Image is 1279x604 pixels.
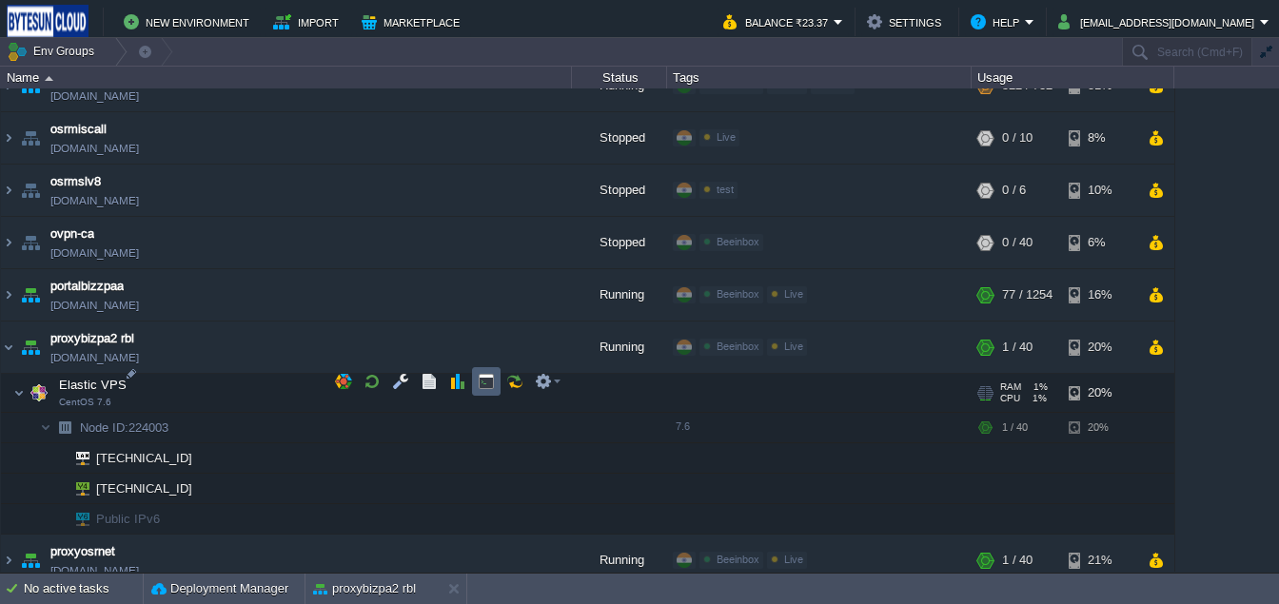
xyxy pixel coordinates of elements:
span: Elastic VPS [57,377,129,393]
div: 1 / 40 [1002,413,1028,442]
span: 1% [1029,381,1048,393]
button: New Environment [124,10,255,33]
img: AMDAwAAAACH5BAEAAAAALAAAAAABAAEAAAICRAEAOw== [1,217,16,268]
div: 0 / 6 [1002,165,1026,216]
div: Usage [973,67,1173,88]
img: AMDAwAAAACH5BAEAAAAALAAAAAABAAEAAAICRAEAOw== [51,474,63,503]
span: [DOMAIN_NAME] [50,191,139,210]
a: proxybizpa2 rbl [50,329,134,348]
div: Running [572,321,667,373]
div: 21% [1069,535,1131,586]
img: AMDAwAAAACH5BAEAAAAALAAAAAABAAEAAAICRAEAOw== [26,374,52,412]
div: 1 / 40 [1002,535,1033,586]
span: Live [784,288,803,300]
div: 1 / 40 [1002,321,1033,373]
span: 7.6 [676,420,690,432]
img: Bytesun Cloud [7,5,89,39]
button: [EMAIL_ADDRESS][DOMAIN_NAME] [1058,10,1260,33]
img: AMDAwAAAACH5BAEAAAAALAAAAAABAAEAAAICRAEAOw== [1,165,16,216]
img: AMDAwAAAACH5BAEAAAAALAAAAAABAAEAAAICRAEAOw== [1,535,16,586]
a: Public IPv6 [94,512,163,526]
img: AMDAwAAAACH5BAEAAAAALAAAAAABAAEAAAICRAEAOw== [1,112,16,164]
img: AMDAwAAAACH5BAEAAAAALAAAAAABAAEAAAICRAEAOw== [17,321,44,373]
button: Marketplace [362,10,465,33]
span: Beeinbox [717,236,759,247]
img: AMDAwAAAACH5BAEAAAAALAAAAAABAAEAAAICRAEAOw== [17,165,44,216]
span: Live [717,131,736,143]
a: portalbizzpaa [50,277,124,296]
a: [DOMAIN_NAME] [50,296,139,315]
div: Running [572,535,667,586]
button: Balance ₹23.37 [723,10,834,33]
img: AMDAwAAAACH5BAEAAAAALAAAAAABAAEAAAICRAEAOw== [63,474,89,503]
img: AMDAwAAAACH5BAEAAAAALAAAAAABAAEAAAICRAEAOw== [17,535,44,586]
div: 20% [1069,321,1131,373]
div: 0 / 10 [1002,112,1033,164]
button: Help [971,10,1025,33]
span: Live [784,554,803,565]
img: AMDAwAAAACH5BAEAAAAALAAAAAABAAEAAAICRAEAOw== [51,504,63,534]
img: AMDAwAAAACH5BAEAAAAALAAAAAABAAEAAAICRAEAOw== [63,443,89,473]
div: 16% [1069,269,1131,321]
button: proxybizpa2 rbl [313,579,416,598]
span: Beeinbox [717,288,759,300]
img: AMDAwAAAACH5BAEAAAAALAAAAAABAAEAAAICRAEAOw== [51,443,63,473]
div: 8% [1069,112,1131,164]
span: Beeinbox [717,554,759,565]
span: CentOS 7.6 [59,397,111,408]
a: ovpn-ca [50,224,94,244]
img: AMDAwAAAACH5BAEAAAAALAAAAAABAAEAAAICRAEAOw== [40,413,51,442]
span: [DOMAIN_NAME] [50,87,139,106]
div: 20% [1069,374,1131,412]
div: 6% [1069,217,1131,268]
div: Name [2,67,571,88]
span: [TECHNICAL_ID] [94,443,195,473]
span: Beeinbox [717,341,759,352]
div: Stopped [572,112,667,164]
a: Node ID:224003 [78,419,171,436]
img: AMDAwAAAACH5BAEAAAAALAAAAAABAAEAAAICRAEAOw== [1,269,16,321]
span: [DOMAIN_NAME] [50,348,139,367]
span: 224003 [78,419,171,436]
button: Settings [867,10,947,33]
div: 77 / 1254 [1002,269,1053,321]
a: [TECHNICAL_ID] [94,451,195,465]
div: Stopped [572,217,667,268]
span: [TECHNICAL_ID] [94,474,195,503]
div: Running [572,269,667,321]
a: [DOMAIN_NAME] [50,244,139,263]
span: Node ID: [80,420,128,435]
button: Env Groups [7,38,101,65]
img: AMDAwAAAACH5BAEAAAAALAAAAAABAAEAAAICRAEAOw== [17,217,44,268]
span: CPU [1000,393,1020,404]
button: Deployment Manager [151,579,288,598]
span: 1% [1028,393,1047,404]
a: proxyosrnet [50,542,115,561]
a: Elastic VPSCentOS 7.6 [57,378,129,392]
img: AMDAwAAAACH5BAEAAAAALAAAAAABAAEAAAICRAEAOw== [1,321,16,373]
span: osrmiscall [50,120,107,139]
div: 10% [1069,165,1131,216]
img: AMDAwAAAACH5BAEAAAAALAAAAAABAAEAAAICRAEAOw== [63,504,89,534]
a: [TECHNICAL_ID] [94,481,195,496]
img: AMDAwAAAACH5BAEAAAAALAAAAAABAAEAAAICRAEAOw== [17,112,44,164]
div: Status [573,67,666,88]
img: AMDAwAAAACH5BAEAAAAALAAAAAABAAEAAAICRAEAOw== [51,413,78,442]
span: Public IPv6 [94,504,163,534]
button: Import [273,10,344,33]
a: [DOMAIN_NAME] [50,139,139,158]
img: AMDAwAAAACH5BAEAAAAALAAAAAABAAEAAAICRAEAOw== [17,269,44,321]
div: 20% [1069,413,1131,442]
div: 0 / 40 [1002,217,1033,268]
span: Live [784,341,803,352]
div: No active tasks [24,574,143,604]
img: AMDAwAAAACH5BAEAAAAALAAAAAABAAEAAAICRAEAOw== [13,374,25,412]
div: Tags [668,67,971,88]
span: test [717,184,734,195]
a: osrmslv8 [50,172,101,191]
